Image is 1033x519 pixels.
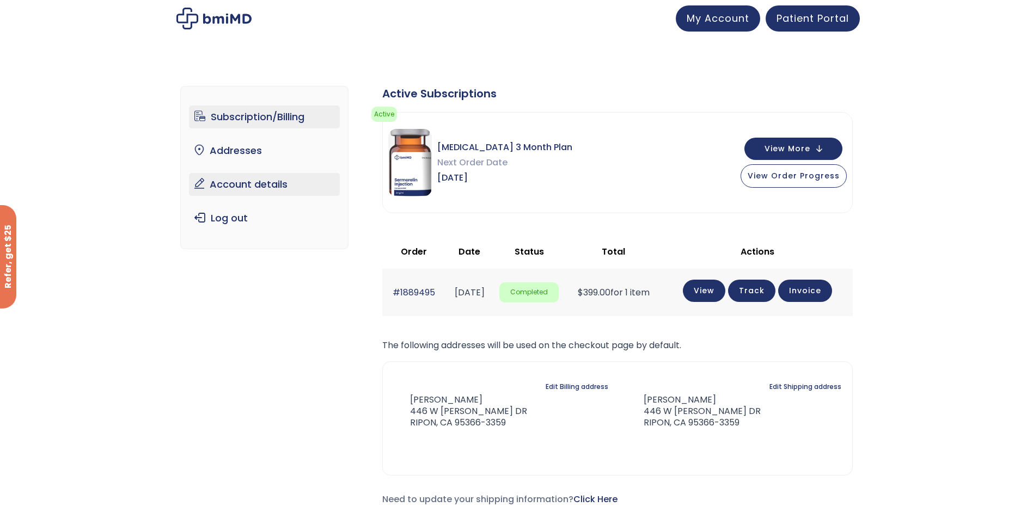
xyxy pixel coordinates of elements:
[728,280,775,302] a: Track
[777,11,849,25] span: Patient Portal
[459,245,480,258] span: Date
[578,286,583,299] span: $
[180,86,349,249] nav: Account pages
[778,280,832,302] a: Invoice
[382,493,618,505] span: Need to update your shipping information?
[687,11,749,25] span: My Account
[578,286,610,299] span: 399.00
[394,394,527,428] address: [PERSON_NAME] 446 W [PERSON_NAME] DR RIPON, CA 95366-3359
[748,170,840,181] span: View Order Progress
[388,129,432,196] img: Sermorelin 3 Month Plan
[602,245,625,258] span: Total
[546,379,608,394] a: Edit Billing address
[766,5,860,32] a: Patient Portal
[626,394,761,428] address: [PERSON_NAME] 446 W [PERSON_NAME] DR RIPON, CA 95366-3359
[371,107,397,122] span: Active
[769,379,841,394] a: Edit Shipping address
[189,106,340,128] a: Subscription/Billing
[437,140,572,155] span: [MEDICAL_DATA] 3 Month Plan
[455,286,485,299] time: [DATE]
[573,493,618,505] a: Click Here
[401,245,427,258] span: Order
[741,245,774,258] span: Actions
[393,286,435,299] a: #1889495
[437,155,572,170] span: Next Order Date
[499,282,559,302] span: Completed
[189,139,340,162] a: Addresses
[515,245,544,258] span: Status
[683,280,725,302] a: View
[765,145,810,152] span: View More
[676,5,760,32] a: My Account
[382,338,853,353] p: The following addresses will be used on the checkout page by default.
[189,173,340,196] a: Account details
[437,170,572,186] span: [DATE]
[176,8,252,29] img: My account
[189,207,340,230] a: Log out
[564,269,662,316] td: for 1 item
[382,86,853,101] div: Active Subscriptions
[741,164,847,188] button: View Order Progress
[744,138,842,160] button: View More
